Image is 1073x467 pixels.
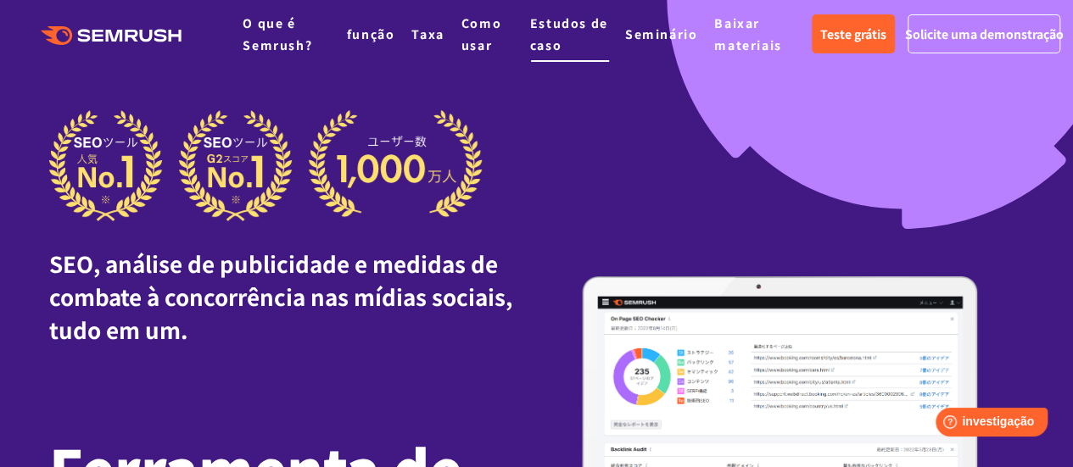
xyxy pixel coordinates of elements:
[922,401,1054,448] iframe: Iniciador de widget de ajuda
[625,25,697,42] a: Seminário
[908,14,1060,53] a: Solicite uma demonstração
[411,25,444,42] a: Taxa
[905,25,1064,42] font: Solicite uma demonstração
[812,14,895,53] a: Teste grátis
[461,14,501,53] a: Como usar
[347,25,395,42] a: função
[714,14,781,53] a: Baixar materiais
[49,247,512,345] font: SEO, análise de publicidade e medidas de combate à concorrência nas mídias sociais, tudo em um.
[530,14,608,53] a: Estudos de caso
[820,25,886,42] font: Teste grátis
[243,14,312,53] a: O que é Semrush?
